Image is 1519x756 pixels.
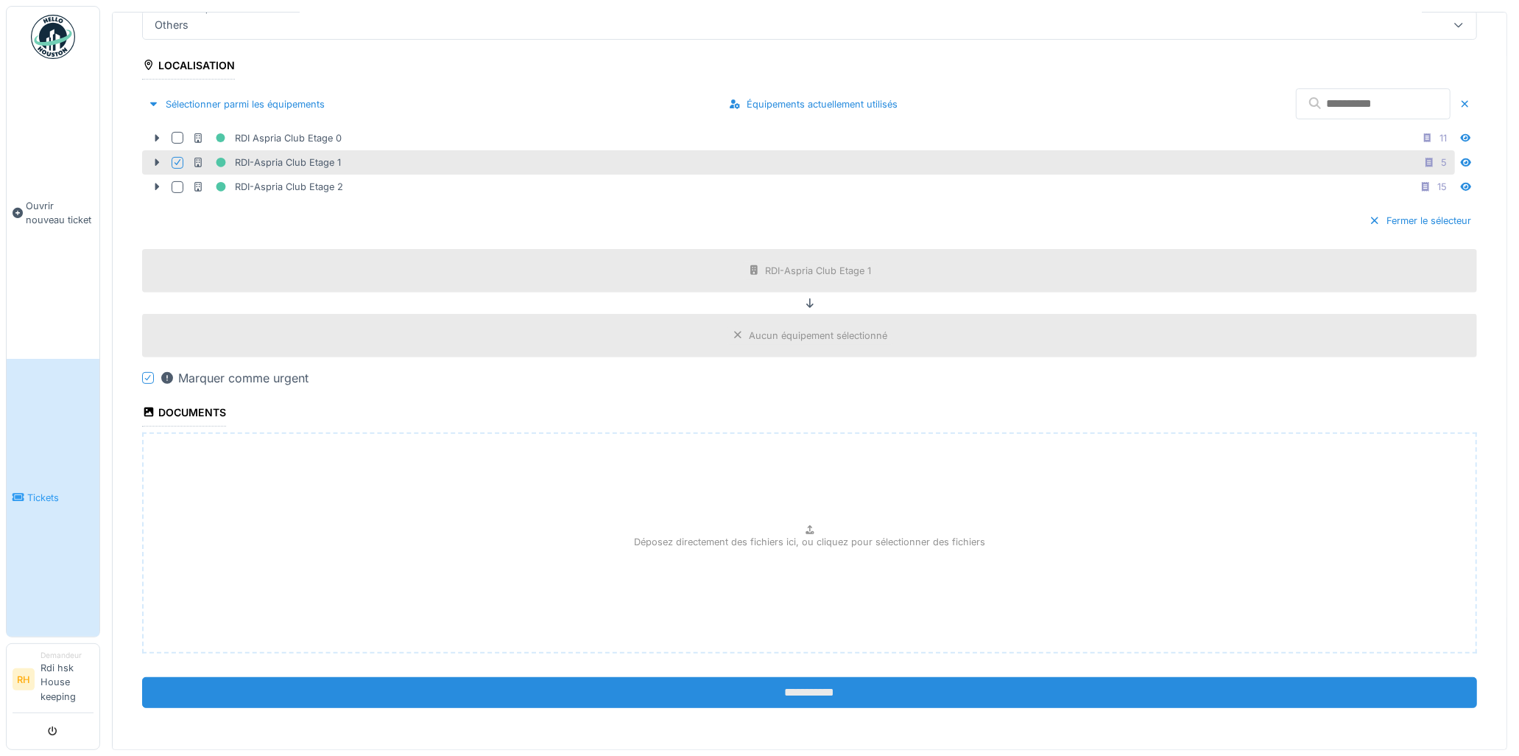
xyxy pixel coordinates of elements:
li: RH [13,668,35,690]
div: Demandeur [40,650,94,661]
div: RDI-Aspria Club Etage 2 [192,178,343,196]
div: Aucun équipement sélectionné [750,329,888,343]
p: Déposez directement des fichiers ici, ou cliquez pour sélectionner des fichiers [634,535,985,549]
span: Ouvrir nouveau ticket [26,199,94,227]
li: Rdi hsk House keeping [40,650,94,710]
div: Documents [142,402,226,427]
div: 11 [1439,131,1447,145]
div: 5 [1441,155,1447,169]
img: Badge_color-CXgf-gQk.svg [31,15,75,59]
div: Localisation [142,55,235,80]
a: Ouvrir nouveau ticket [7,67,99,359]
div: Équipements actuellement utilisés [723,94,903,114]
a: RH DemandeurRdi hsk House keeping [13,650,94,713]
a: Tickets [7,359,99,637]
div: RDI-Aspria Club Etage 1 [192,153,341,172]
div: RDI-Aspria Club Etage 1 [766,264,872,278]
div: Sélectionner parmi les équipements [142,94,331,114]
div: RDI Aspria Club Etage 0 [192,129,342,147]
span: Tickets [27,491,94,505]
div: Fermer le sélecteur [1363,211,1477,231]
div: 15 [1437,180,1447,194]
div: Marquer comme urgent [160,369,309,387]
div: Others [149,17,194,33]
